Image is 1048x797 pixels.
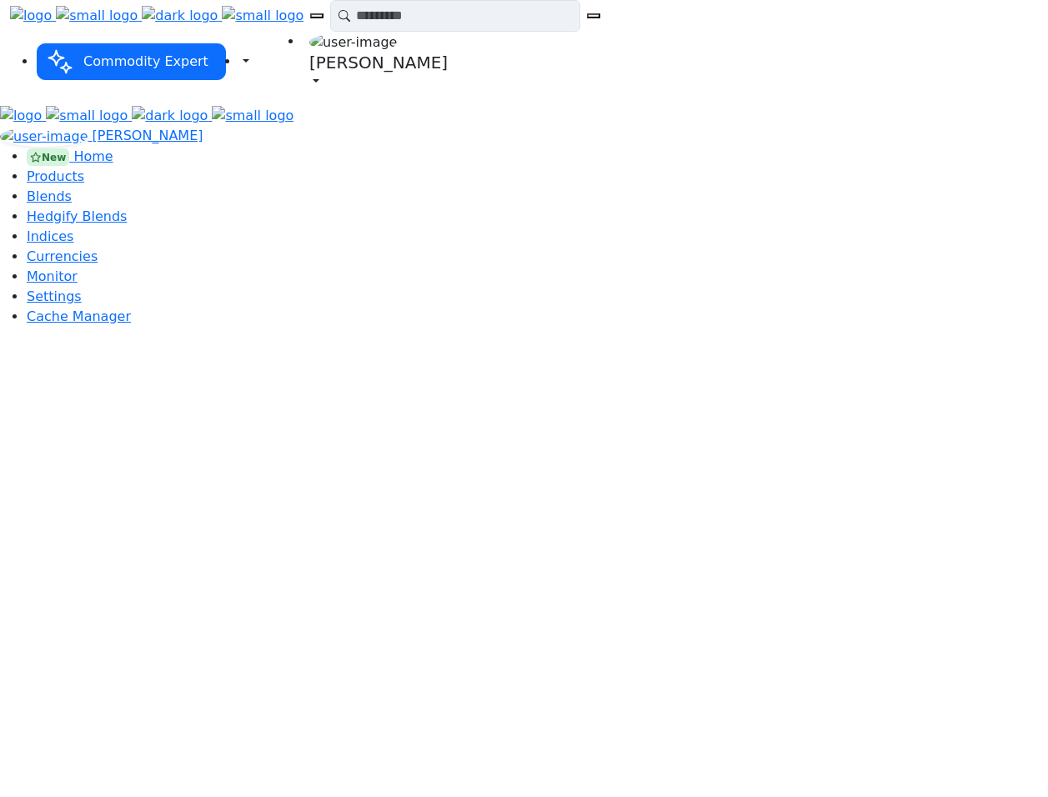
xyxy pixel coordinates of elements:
span: Commodity Expert [77,47,215,76]
a: Commodity Expert [37,53,226,69]
img: dark logo [132,106,208,126]
button: Commodity Expert [37,43,226,80]
a: Products [27,168,84,184]
a: New Home [27,148,113,164]
img: small logo [222,6,303,26]
a: Monitor [27,268,78,284]
a: dark logo small logo [142,8,303,23]
img: small logo [46,106,128,126]
img: small logo [212,106,293,126]
a: dark logo small logo [132,108,293,123]
span: [PERSON_NAME] [93,128,203,143]
img: small logo [56,6,138,26]
a: Hedgify Blends [27,208,127,224]
a: logo small logo [10,8,142,23]
div: New [27,148,69,165]
span: Home [73,148,113,164]
a: Indices [27,228,73,244]
a: Blends [27,188,72,204]
a: Cache Manager [27,308,131,324]
h5: [PERSON_NAME] [309,53,448,73]
a: Settings [27,288,82,304]
a: user-image [PERSON_NAME] [303,32,454,93]
a: Currencies [27,248,98,264]
img: user-image [309,33,397,53]
img: logo [10,6,52,26]
img: dark logo [142,6,218,26]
